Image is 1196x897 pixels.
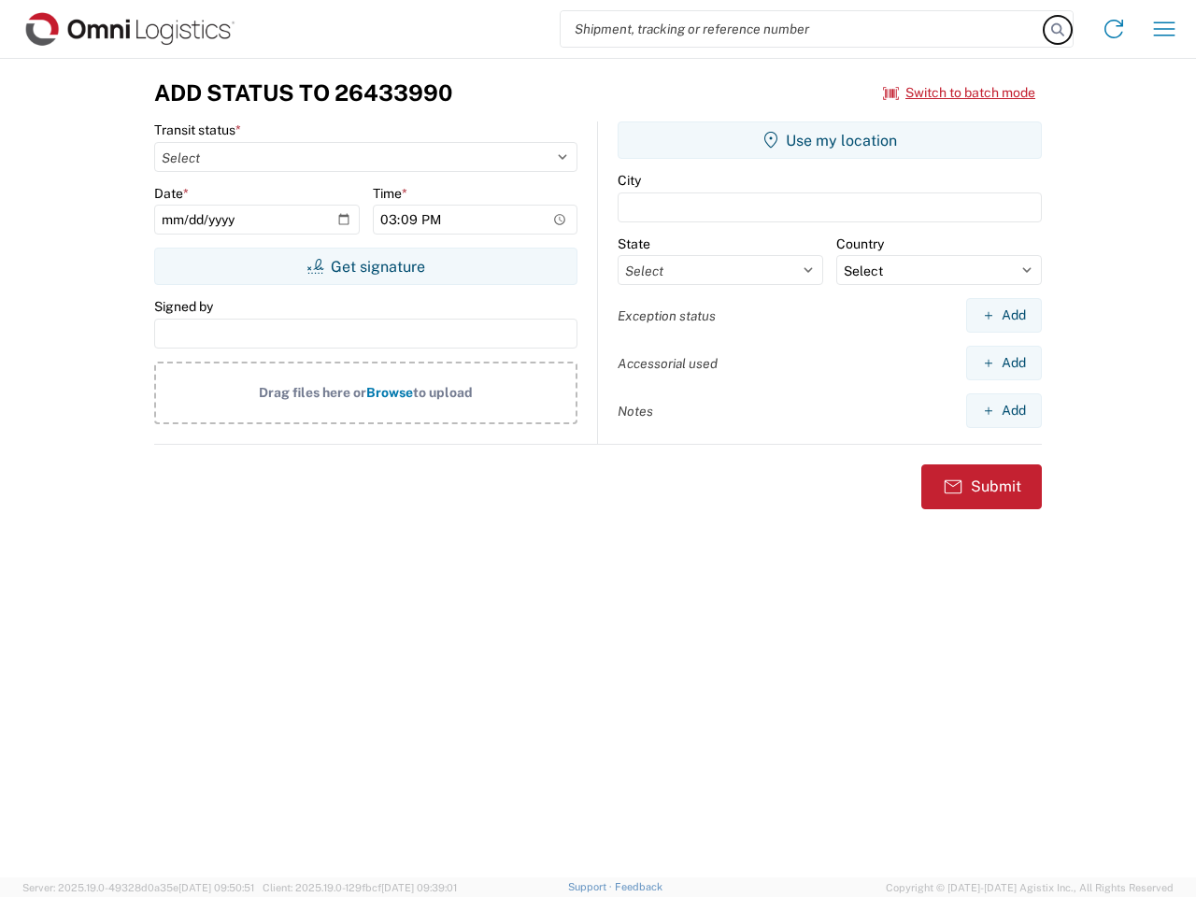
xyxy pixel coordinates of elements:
[618,235,650,252] label: State
[154,248,577,285] button: Get signature
[921,464,1042,509] button: Submit
[883,78,1035,108] button: Switch to batch mode
[966,346,1042,380] button: Add
[836,235,884,252] label: Country
[381,882,457,893] span: [DATE] 09:39:01
[618,172,641,189] label: City
[366,385,413,400] span: Browse
[413,385,473,400] span: to upload
[618,307,716,324] label: Exception status
[561,11,1045,47] input: Shipment, tracking or reference number
[568,881,615,892] a: Support
[263,882,457,893] span: Client: 2025.19.0-129fbcf
[618,355,718,372] label: Accessorial used
[154,185,189,202] label: Date
[618,121,1042,159] button: Use my location
[154,79,452,107] h3: Add Status to 26433990
[178,882,254,893] span: [DATE] 09:50:51
[966,393,1042,428] button: Add
[886,879,1174,896] span: Copyright © [DATE]-[DATE] Agistix Inc., All Rights Reserved
[618,403,653,420] label: Notes
[966,298,1042,333] button: Add
[259,385,366,400] span: Drag files here or
[615,881,662,892] a: Feedback
[373,185,407,202] label: Time
[154,298,213,315] label: Signed by
[154,121,241,138] label: Transit status
[22,882,254,893] span: Server: 2025.19.0-49328d0a35e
